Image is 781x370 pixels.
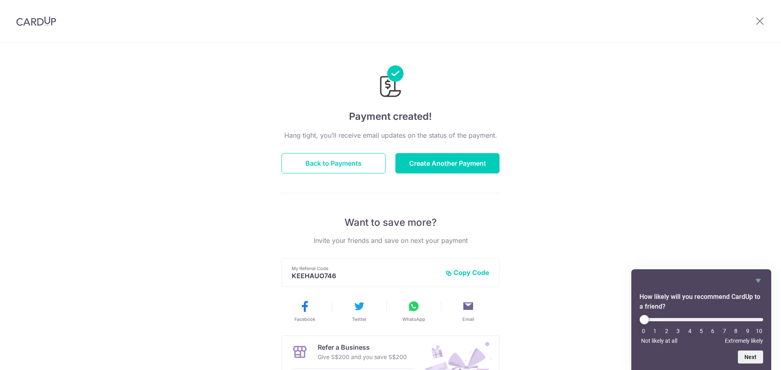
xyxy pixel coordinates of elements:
li: 4 [686,328,694,334]
span: Not likely at all [641,338,677,344]
span: Twitter [352,316,367,322]
button: Back to Payments [281,153,386,173]
button: Email [444,300,492,322]
button: Copy Code [445,268,489,277]
li: 10 [755,328,763,334]
div: How likely will you recommend CardUp to a friend? Select an option from 0 to 10, with 0 being Not... [639,276,763,364]
li: 7 [720,328,729,334]
button: Hide survey [753,276,763,286]
p: KEEHAUO746 [292,272,439,280]
p: Hang tight, you’ll receive email updates on the status of the payment. [281,130,500,140]
div: How likely will you recommend CardUp to a friend? Select an option from 0 to 10, with 0 being Not... [639,315,763,344]
span: Facebook [295,316,315,322]
p: Want to save more? [281,216,500,229]
button: Create Another Payment [395,153,500,173]
p: Give S$200 and you save S$200 [318,352,407,362]
li: 3 [674,328,682,334]
p: My Referral Code [292,265,439,272]
span: Extremely likely [725,338,763,344]
button: Twitter [335,300,383,322]
button: WhatsApp [390,300,438,322]
li: 5 [697,328,705,334]
button: Facebook [281,300,329,322]
li: 1 [651,328,659,334]
h2: How likely will you recommend CardUp to a friend? Select an option from 0 to 10, with 0 being Not... [639,292,763,312]
span: WhatsApp [402,316,425,322]
button: Next question [738,351,763,364]
h4: Payment created! [281,109,500,124]
li: 8 [732,328,740,334]
p: Refer a Business [318,342,407,352]
span: Email [462,316,474,322]
p: Invite your friends and save on next your payment [281,236,500,245]
li: 0 [639,328,648,334]
li: 2 [663,328,671,334]
img: Payments [377,65,404,100]
img: CardUp [16,16,56,26]
li: 6 [709,328,717,334]
li: 9 [744,328,752,334]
